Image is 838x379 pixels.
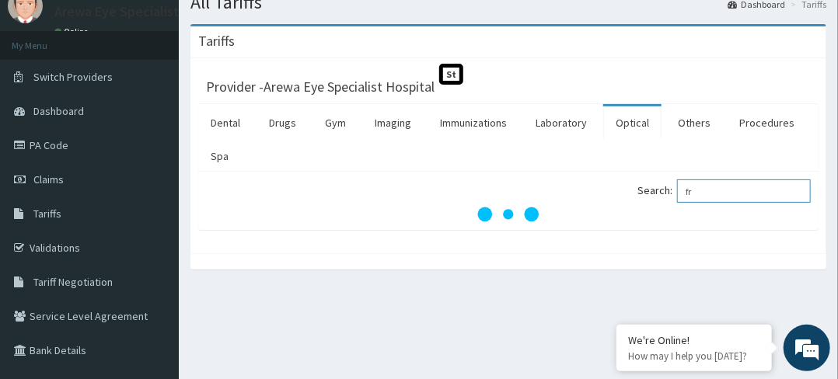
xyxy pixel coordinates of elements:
p: How may I help you today? [628,349,760,363]
a: Drugs [257,106,309,139]
span: Switch Providers [33,70,113,84]
div: Minimize live chat window [255,8,292,45]
span: Tariffs [33,207,61,221]
input: Search: [677,179,811,203]
img: d_794563401_company_1708531726252_794563401 [29,78,63,116]
span: St [439,64,463,85]
p: Arewa Eye Specialist Hospital [54,5,234,19]
div: Chat with us now [81,87,261,107]
label: Search: [637,179,811,203]
h3: Provider - Arewa Eye Specialist Hospital [206,80,435,94]
a: Imaging [362,106,424,139]
span: We're online! [90,99,215,256]
a: Dental [198,106,253,139]
span: Dashboard [33,104,84,118]
svg: audio-loading [477,183,539,245]
a: Procedures [727,106,807,139]
h3: Tariffs [198,34,235,48]
a: Spa [198,140,241,172]
a: Optical [603,106,662,139]
span: Claims [33,172,64,186]
a: Gym [313,106,358,139]
div: We're Online! [628,333,760,347]
a: Laboratory [523,106,599,139]
span: Tariff Negotiation [33,275,113,289]
a: Immunizations [428,106,519,139]
a: Online [54,26,92,37]
a: Others [665,106,723,139]
textarea: Type your message and hit 'Enter' [8,231,296,286]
